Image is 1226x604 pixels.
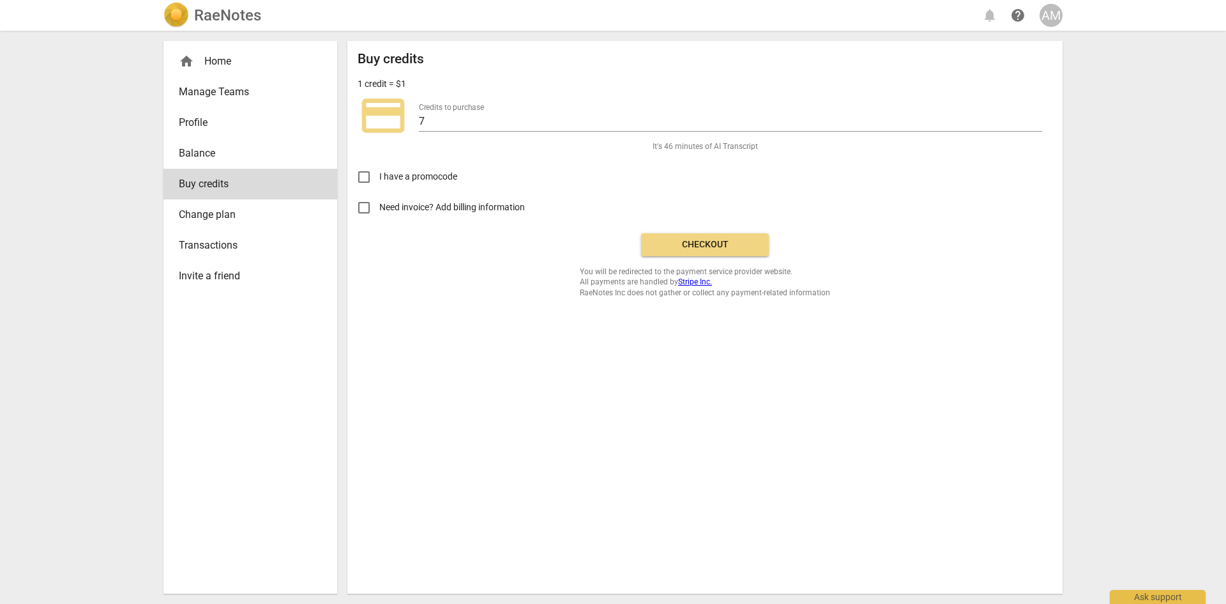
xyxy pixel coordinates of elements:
a: Invite a friend [163,261,337,291]
a: Change plan [163,199,337,230]
div: Ask support [1110,590,1206,604]
img: Logo [163,3,189,28]
div: Home [163,46,337,77]
span: You will be redirected to the payment service provider website. All payments are handled by RaeNo... [580,267,830,298]
button: AM [1040,4,1063,27]
a: Transactions [163,230,337,261]
h2: RaeNotes [194,6,261,24]
div: Home [179,54,312,69]
span: Change plan [179,207,312,222]
span: Checkout [651,238,759,251]
span: It's 46 minutes of AI Transcript [653,141,758,152]
span: Balance [179,146,312,161]
label: Credits to purchase [419,104,484,111]
a: Manage Teams [163,77,337,107]
button: Checkout [641,233,769,256]
p: 1 credit = $1 [358,77,406,91]
span: credit_card [358,90,409,141]
span: Profile [179,115,312,130]
a: Balance [163,138,337,169]
span: home [179,54,194,69]
span: help [1010,8,1025,23]
span: Invite a friend [179,268,312,284]
a: Profile [163,107,337,138]
a: LogoRaeNotes [163,3,261,28]
a: Stripe Inc. [678,277,712,286]
span: Buy credits [179,176,312,192]
a: Buy credits [163,169,337,199]
span: Need invoice? Add billing information [379,201,527,214]
h2: Buy credits [358,51,424,67]
span: Transactions [179,238,312,253]
span: Manage Teams [179,84,312,100]
span: I have a promocode [379,170,457,183]
a: Help [1006,4,1029,27]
